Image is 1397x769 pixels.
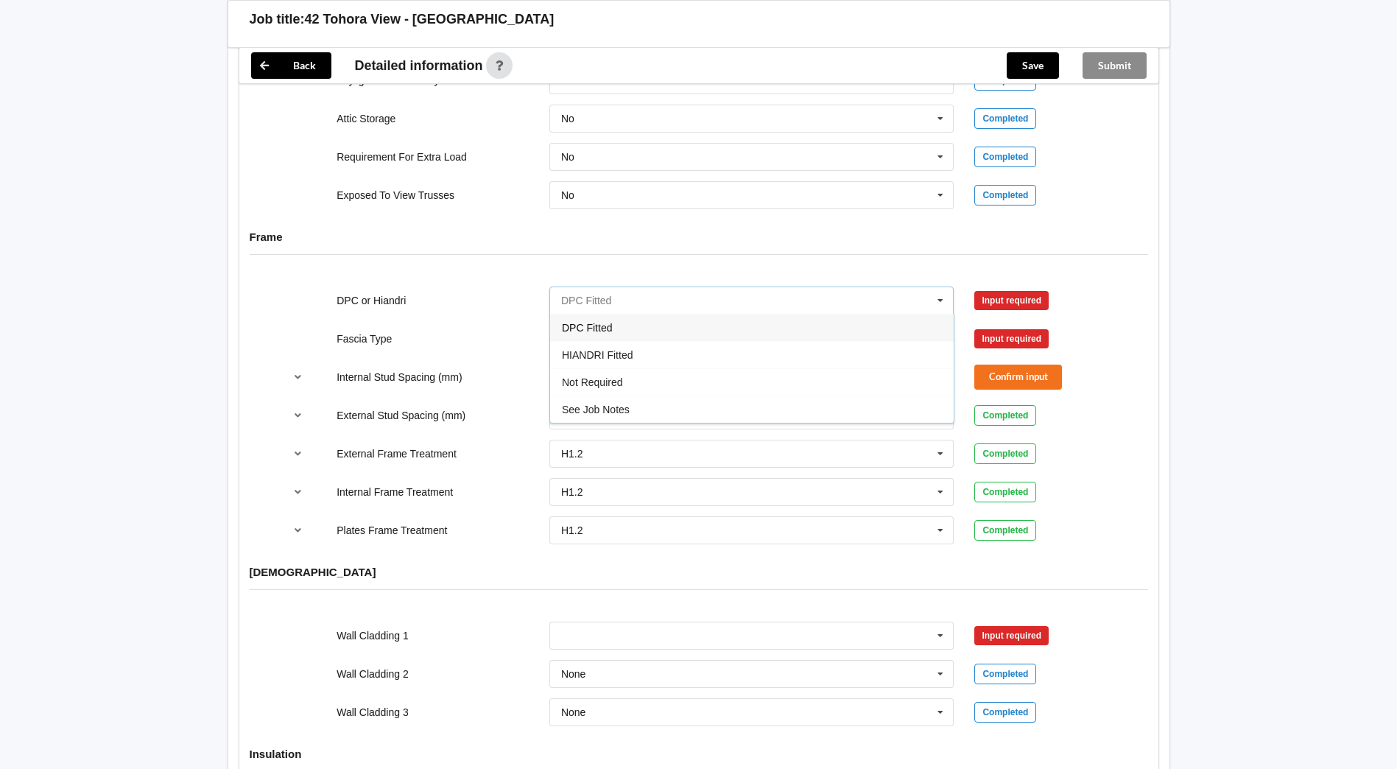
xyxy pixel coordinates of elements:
[337,630,409,642] label: Wall Cladding 1
[974,365,1062,389] button: Confirm input
[250,11,305,28] h3: Job title:
[974,664,1036,684] div: Completed
[337,113,395,124] label: Attic Storage
[974,291,1049,310] div: Input required
[561,707,585,717] div: None
[561,75,574,85] div: No
[355,59,483,72] span: Detailed information
[284,364,312,390] button: reference-toggle
[337,151,467,163] label: Requirement For Extra Load
[974,482,1036,502] div: Completed
[337,524,447,536] label: Plates Frame Treatment
[974,185,1036,206] div: Completed
[561,113,574,124] div: No
[337,668,409,680] label: Wall Cladding 2
[284,479,312,505] button: reference-toggle
[561,525,583,536] div: H1.2
[562,404,630,415] span: See Job Notes
[974,329,1049,348] div: Input required
[337,706,409,718] label: Wall Cladding 3
[337,486,453,498] label: Internal Frame Treatment
[561,487,583,497] div: H1.2
[562,376,623,388] span: Not Required
[974,520,1036,541] div: Completed
[974,405,1036,426] div: Completed
[284,440,312,467] button: reference-toggle
[562,349,633,361] span: HIANDRI Fitted
[337,371,462,383] label: Internal Stud Spacing (mm)
[974,702,1036,723] div: Completed
[305,11,555,28] h3: 42 Tohora View - [GEOGRAPHIC_DATA]
[337,189,454,201] label: Exposed To View Trusses
[250,747,1148,761] h4: Insulation
[974,147,1036,167] div: Completed
[562,322,612,334] span: DPC Fitted
[337,410,465,421] label: External Stud Spacing (mm)
[337,74,439,86] label: Skylight/Flue/Chimney
[974,108,1036,129] div: Completed
[561,449,583,459] div: H1.2
[337,333,392,345] label: Fascia Type
[561,152,574,162] div: No
[974,443,1036,464] div: Completed
[250,230,1148,244] h4: Frame
[974,626,1049,645] div: Input required
[561,190,574,200] div: No
[1007,52,1059,79] button: Save
[284,517,312,544] button: reference-toggle
[337,295,406,306] label: DPC or Hiandri
[250,565,1148,579] h4: [DEMOGRAPHIC_DATA]
[251,52,331,79] button: Back
[561,669,585,679] div: None
[284,402,312,429] button: reference-toggle
[337,448,457,460] label: External Frame Treatment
